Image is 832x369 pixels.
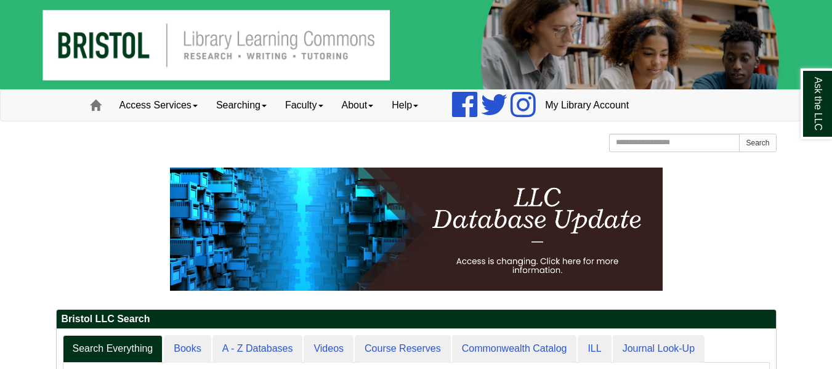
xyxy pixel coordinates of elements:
a: Search Everything [63,335,163,363]
a: ILL [578,335,611,363]
a: Faculty [276,90,333,121]
a: My Library Account [536,90,638,121]
h2: Bristol LLC Search [57,310,776,329]
a: Help [382,90,427,121]
a: Journal Look-Up [613,335,705,363]
a: Books [164,335,211,363]
img: HTML tutorial [170,168,663,291]
a: A - Z Databases [212,335,303,363]
a: Course Reserves [355,335,451,363]
a: Access Services [110,90,207,121]
a: Videos [304,335,353,363]
button: Search [739,134,776,152]
a: Searching [207,90,276,121]
a: Commonwealth Catalog [452,335,577,363]
a: About [333,90,383,121]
